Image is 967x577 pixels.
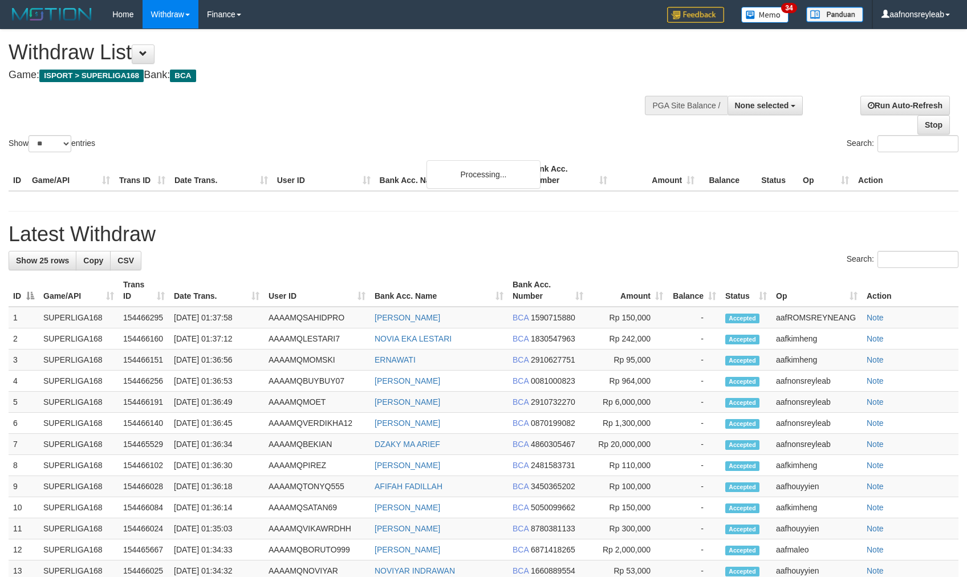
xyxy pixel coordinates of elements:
td: [DATE] 01:36:56 [169,350,264,371]
span: Copy 4860305467 to clipboard [531,440,575,449]
td: Rp 110,000 [588,455,668,476]
span: Accepted [725,503,759,513]
input: Search: [877,251,958,268]
span: BCA [513,482,529,491]
h1: Withdraw List [9,41,633,64]
span: Copy 2910732270 to clipboard [531,397,575,407]
th: Status: activate to sort column ascending [721,274,771,307]
span: BCA [513,334,529,343]
th: User ID: activate to sort column ascending [264,274,370,307]
td: 9 [9,476,39,497]
a: NOVIA EKA LESTARI [375,334,452,343]
a: CSV [110,251,141,270]
td: aafkimheng [771,328,862,350]
span: Accepted [725,314,759,323]
td: 154466191 [119,392,169,413]
td: 1 [9,307,39,328]
td: Rp 100,000 [588,476,668,497]
td: [DATE] 01:36:45 [169,413,264,434]
th: Game/API: activate to sort column ascending [39,274,119,307]
a: [PERSON_NAME] [375,418,440,428]
td: 154466024 [119,518,169,539]
td: AAAAMQMOET [264,392,370,413]
td: SUPERLIGA168 [39,413,119,434]
td: 154466140 [119,413,169,434]
td: [DATE] 01:35:03 [169,518,264,539]
td: AAAAMQLESTARI7 [264,328,370,350]
a: [PERSON_NAME] [375,376,440,385]
input: Search: [877,135,958,152]
th: Date Trans. [170,159,273,191]
td: Rp 20,000,000 [588,434,668,455]
td: SUPERLIGA168 [39,434,119,455]
td: 154465667 [119,539,169,560]
div: Processing... [426,160,541,189]
span: BCA [170,70,196,82]
a: NOVIYAR INDRAWAN [375,566,455,575]
td: [DATE] 01:37:12 [169,328,264,350]
span: BCA [513,461,529,470]
td: [DATE] 01:36:49 [169,392,264,413]
td: AAAAMQMOMSKI [264,350,370,371]
label: Show entries [9,135,95,152]
span: Accepted [725,335,759,344]
img: Feedback.jpg [667,7,724,23]
span: BCA [513,503,529,512]
td: - [668,455,721,476]
span: BCA [513,355,529,364]
a: ERNAWATI [375,355,416,364]
span: Copy 1830547963 to clipboard [531,334,575,343]
span: Copy 5050099662 to clipboard [531,503,575,512]
th: Op: activate to sort column ascending [771,274,862,307]
td: SUPERLIGA168 [39,518,119,539]
th: Balance: activate to sort column ascending [668,274,721,307]
td: 154466160 [119,328,169,350]
td: SUPERLIGA168 [39,328,119,350]
td: - [668,371,721,392]
a: Note [867,545,884,554]
td: aafnonsreyleab [771,434,862,455]
td: 154466084 [119,497,169,518]
a: Note [867,524,884,533]
div: PGA Site Balance / [645,96,727,115]
h4: Game: Bank: [9,70,633,81]
th: Bank Acc. Number [525,159,612,191]
a: [PERSON_NAME] [375,503,440,512]
span: Copy 2910627751 to clipboard [531,355,575,364]
td: 154466256 [119,371,169,392]
a: [PERSON_NAME] [375,461,440,470]
td: Rp 300,000 [588,518,668,539]
th: ID: activate to sort column descending [9,274,39,307]
td: - [668,328,721,350]
td: AAAAMQPIREZ [264,455,370,476]
td: SUPERLIGA168 [39,392,119,413]
img: MOTION_logo.png [9,6,95,23]
span: Accepted [725,356,759,365]
span: Accepted [725,440,759,450]
h1: Latest Withdraw [9,223,958,246]
th: ID [9,159,27,191]
td: SUPERLIGA168 [39,539,119,560]
span: BCA [513,418,529,428]
td: 5 [9,392,39,413]
td: 3 [9,350,39,371]
td: [DATE] 01:36:34 [169,434,264,455]
td: Rp 150,000 [588,307,668,328]
span: Copy 1660889554 to clipboard [531,566,575,575]
a: Note [867,461,884,470]
td: [DATE] 01:36:14 [169,497,264,518]
td: aafnonsreyleab [771,371,862,392]
a: Copy [76,251,111,270]
td: aafkimheng [771,497,862,518]
td: SUPERLIGA168 [39,350,119,371]
td: aafkimheng [771,455,862,476]
span: Copy 0081000823 to clipboard [531,376,575,385]
a: Note [867,503,884,512]
th: Op [798,159,854,191]
span: ISPORT > SUPERLIGA168 [39,70,144,82]
td: [DATE] 01:37:58 [169,307,264,328]
th: Action [854,159,958,191]
td: Rp 1,300,000 [588,413,668,434]
td: 154466295 [119,307,169,328]
td: [DATE] 01:36:18 [169,476,264,497]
